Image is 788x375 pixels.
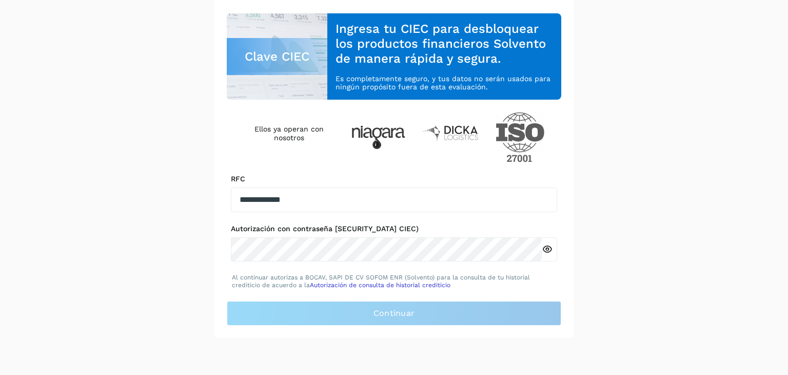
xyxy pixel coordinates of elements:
[227,38,327,75] div: Clave CIEC
[243,125,335,142] h4: Ellos ya operan con nosotros
[336,74,553,92] p: Es completamente seguro, y tus datos no serán usados para ningún propósito fuera de esta evaluación.
[310,282,450,289] a: Autorización de consulta de historial crediticio
[336,22,553,66] h3: Ingresa tu CIEC para desbloquear los productos financieros Solvento de manera rápida y segura.
[373,308,415,319] span: Continuar
[422,124,479,142] img: Dicka logistics
[351,126,405,149] img: Niagara
[231,175,557,183] label: RFC
[232,274,556,289] p: Al continuar autorizas a BOCAV, SAPI DE CV SOFOM ENR (Solvento) para la consulta de tu historial ...
[496,112,545,162] img: ISO
[227,301,561,326] button: Continuar
[231,224,557,233] label: Autorización con contraseña [SECURITY_DATA] CIEC)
